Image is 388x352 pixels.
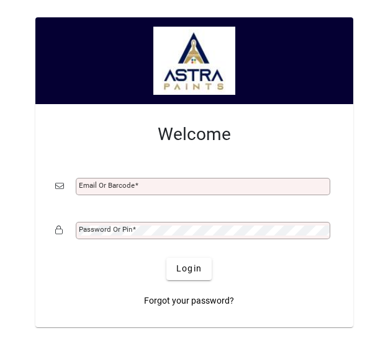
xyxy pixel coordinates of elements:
[79,225,132,234] mat-label: Password or Pin
[144,294,234,307] span: Forgot your password?
[55,124,333,145] h2: Welcome
[79,181,135,190] mat-label: Email or Barcode
[176,262,202,275] span: Login
[139,290,239,312] a: Forgot your password?
[166,258,212,280] button: Login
